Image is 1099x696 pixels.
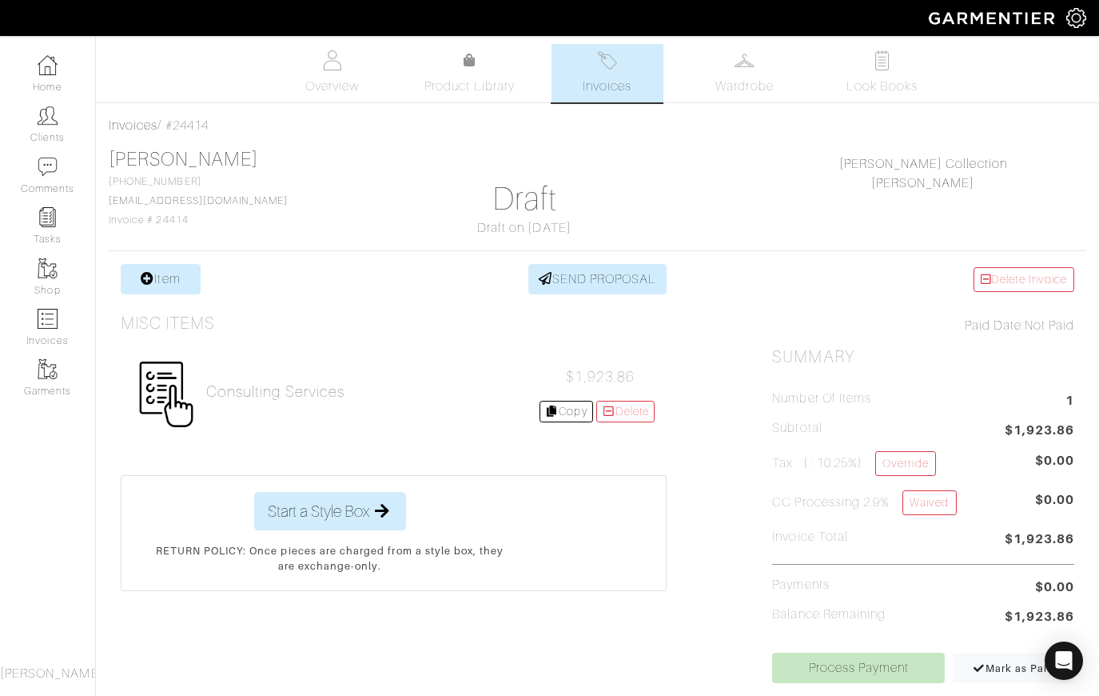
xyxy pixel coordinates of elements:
a: Waived [902,490,956,515]
span: $1,923.86 [1005,607,1074,629]
a: Look Books [826,44,938,102]
div: Draft on [DATE] [373,218,675,238]
span: $0.00 [1035,490,1074,522]
span: Start a Style Box [268,499,369,523]
img: dashboard-icon-dbcd8f5a0b271acd01030246c82b418ddd0df26cd7fceb0bd07c9910d44c42f6.png [38,55,58,75]
div: Open Intercom Messenger [1045,642,1083,680]
div: / #24414 [109,116,1086,135]
span: Paid Date: [965,318,1025,333]
img: reminder-icon-8004d30b9f0a5d33ae49ab947aed9ed385cf756f9e5892f1edd6e32f2345188e.png [38,207,58,227]
span: $1,923.86 [566,369,634,385]
span: $0.00 [1035,578,1074,597]
a: Consulting Services [206,382,344,401]
h5: Subtotal [772,421,822,436]
a: Delete [596,401,655,422]
img: Womens_Miscellaneous-d673f60aaa87559a6952b59d05bf1b3a3b9c20a1534f02d223eac102529ca4c9.png [133,361,200,428]
a: Delete Invoice [974,267,1074,292]
a: SEND PROPOSAL [528,264,667,294]
h2: Summary [772,347,1074,367]
h5: Balance Remaining [772,607,886,622]
a: [PERSON_NAME] [109,149,258,170]
a: Mark as Paid [953,653,1074,683]
span: Invoices [583,77,631,96]
span: $0.00 [1035,451,1074,470]
img: orders-27d20c2124de7fd6de4e0e44c1d41de31381a507db9b33961299e4e07d508b8c.svg [597,50,617,70]
img: clients-icon-6bae9207a08558b7cb47a8932f037763ab4055f8c8b6bfacd5dc20c3e0201464.png [38,106,58,126]
span: Look Books [846,77,918,96]
img: gear-icon-white-bd11855cb880d31180b6d7d6211b90ccbf57a29d726f0c71d8c61bd08dd39cc2.png [1066,8,1086,28]
a: [PERSON_NAME] Collection [839,157,1007,171]
button: Start a Style Box [254,492,406,530]
a: Invoices [551,44,663,102]
h5: CC Processing 2.9% [772,490,956,515]
a: [EMAIL_ADDRESS][DOMAIN_NAME] [109,195,288,206]
span: Product Library [424,77,515,96]
h5: Number of Items [772,391,871,406]
a: Copy [540,401,593,422]
span: [PHONE_NUMBER] Invoice # 24414 [109,176,288,226]
img: basicinfo-40fd8af6dae0f16599ec9e87c0ef1c0a1fdea2edbe929e3d69a839185d80c458.svg [322,50,342,70]
a: Overview [277,44,388,102]
a: [PERSON_NAME] [871,176,975,190]
span: 1 [1065,391,1074,413]
div: Not Paid [772,316,1074,335]
img: garments-icon-b7da505a4dc4fd61783c78ac3ca0ef83fa9d6f193b1c9dc38574b1d14d53ca28.png [38,258,58,278]
span: $1,923.86 [1005,530,1074,551]
span: Overview [305,77,359,96]
img: garmentier-logo-header-white-b43fb05a5012e4ada735d5af1a66efaba907eab6374d6393d1fbf88cb4ef424d.png [921,4,1066,32]
a: Wardrobe [689,44,801,102]
img: todo-9ac3debb85659649dc8f770b8b6100bb5dab4b48dedcbae339e5042a72dfd3cc.svg [872,50,892,70]
h5: Payments [772,578,829,593]
a: Invoices [109,118,157,133]
h5: Tax ( : 10.25%) [772,451,935,476]
a: Process Payment [772,653,945,683]
span: Mark as Paid [973,662,1055,674]
span: Wardrobe [715,77,773,96]
h3: Misc Items [121,314,216,334]
span: $1,923.86 [1005,421,1074,442]
img: wardrobe-487a4870c1b7c33e795ec22d11cfc2ed9d08956e64fb3008fe2437562e282088.svg [735,50,755,70]
a: Product Library [414,51,526,96]
img: comment-icon-a0a6a9ef722e966f86d9cbdc48e553b5cf19dbc54f86b18d962a5391bc8f6eb6.png [38,157,58,177]
img: garments-icon-b7da505a4dc4fd61783c78ac3ca0ef83fa9d6f193b1c9dc38574b1d14d53ca28.png [38,359,58,379]
a: Override [875,451,935,476]
h5: Invoice Total [772,530,848,545]
a: Item [121,264,201,294]
img: orders-icon-0abe47150d42831381b5fb84f609e132dff9fe21cb692f30cb5eec754e2cba89.png [38,309,58,329]
p: RETURN POLICY: Once pieces are charged from a style box, they are exchange-only. [150,543,509,574]
h1: Draft [373,180,675,218]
